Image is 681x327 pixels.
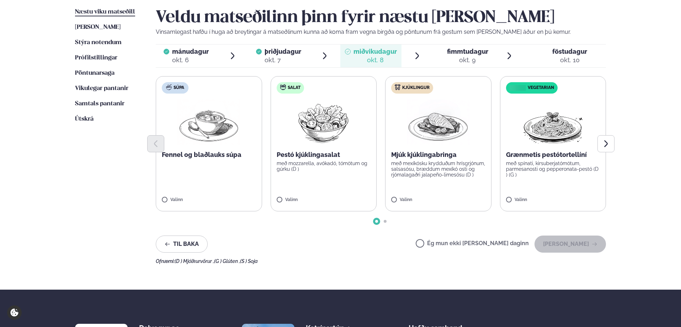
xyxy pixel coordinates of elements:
[75,100,124,108] a: Samtals pantanir
[75,84,128,93] a: Vikulegar pantanir
[265,56,301,64] div: okt. 7
[597,135,615,152] button: Next slide
[75,8,135,16] a: Næstu viku matseðill
[402,85,430,91] span: Kjúklingur
[240,258,258,264] span: (S ) Soja
[280,84,286,90] img: salad.svg
[75,23,121,32] a: [PERSON_NAME]
[506,160,600,178] p: með spínati, kirsuberjatómötum, parmesanosti og pepperonata-pestó (D ) (G )
[75,101,124,107] span: Samtals pantanir
[156,258,606,264] div: Ofnæmi:
[177,99,240,145] img: Soup.png
[75,38,122,47] a: Stýra notendum
[447,48,488,55] span: fimmtudagur
[147,135,164,152] button: Previous slide
[384,220,387,223] span: Go to slide 2
[75,54,117,62] a: Prófílstillingar
[395,84,400,90] img: chicken.svg
[156,236,208,253] button: Til baka
[75,55,117,61] span: Prófílstillingar
[552,48,587,55] span: föstudagur
[214,258,240,264] span: (G ) Glúten ,
[75,70,115,76] span: Pöntunarsaga
[166,84,172,90] img: soup.svg
[75,116,94,122] span: Útskrá
[75,9,135,15] span: Næstu viku matseðill
[277,160,371,172] p: með mozzarella, avókadó, tómötum og gúrku (D )
[265,48,301,55] span: þriðjudagur
[391,160,485,178] p: með mexíkósku krydduðum hrísgrjónum, salsasósu, bræddum mexíkó osti og rjómalagaðri jalapeño-lime...
[162,151,256,159] p: Fennel og blaðlauks súpa
[75,39,122,46] span: Stýra notendum
[174,85,184,91] span: Súpa
[552,56,587,64] div: okt. 10
[156,8,606,28] h2: Veldu matseðilinn þinn fyrir næstu [PERSON_NAME]
[407,99,469,145] img: Chicken-breast.png
[391,151,485,159] p: Mjúk kjúklingabringa
[75,85,128,91] span: Vikulegar pantanir
[172,56,209,64] div: okt. 6
[292,99,355,145] img: Salad.png
[534,236,606,253] button: [PERSON_NAME]
[375,220,378,223] span: Go to slide 1
[528,85,554,91] span: Vegetarian
[447,56,488,64] div: okt. 9
[75,24,121,30] span: [PERSON_NAME]
[506,151,600,159] p: Grænmetis pestótortellíní
[353,48,397,55] span: miðvikudagur
[172,48,209,55] span: mánudagur
[288,85,300,91] span: Salat
[75,115,94,123] a: Útskrá
[522,99,584,145] img: Spagetti.png
[175,258,214,264] span: (D ) Mjólkurvörur ,
[75,69,115,78] a: Pöntunarsaga
[508,85,527,91] img: icon
[156,28,606,36] p: Vinsamlegast hafðu í huga að breytingar á matseðlinum kunna að koma fram vegna birgða og pöntunum...
[353,56,397,64] div: okt. 8
[7,305,22,320] a: Cookie settings
[277,151,371,159] p: Pestó kjúklingasalat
